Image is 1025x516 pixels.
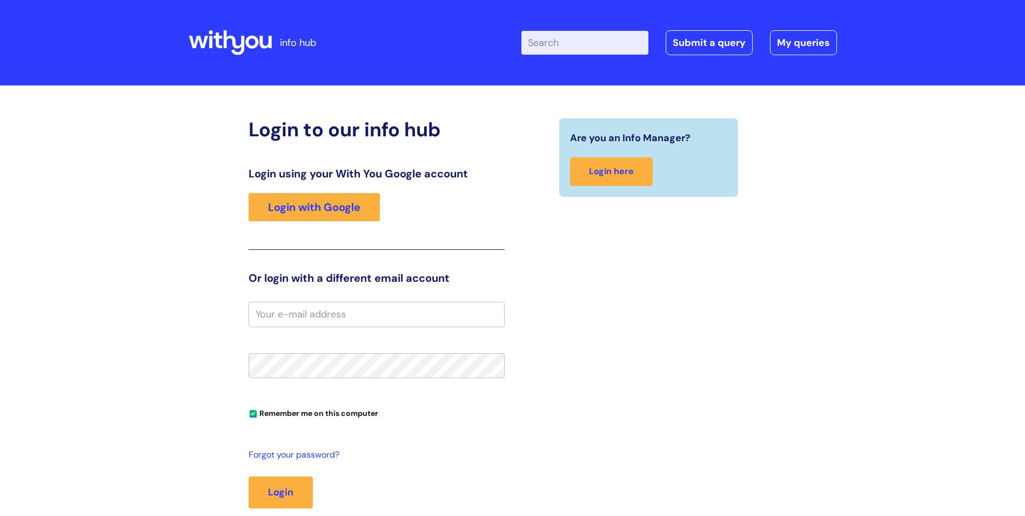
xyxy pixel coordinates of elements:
[249,302,505,327] input: Your e-mail address
[249,167,505,180] h3: Login using your With You Google account
[570,129,691,147] span: Are you an Info Manager?
[249,272,505,285] h3: Or login with a different email account
[249,404,505,421] div: You can uncheck this option if you're logging in from a shared device
[249,118,505,141] h2: Login to our info hub
[249,477,313,508] button: Login
[249,406,378,418] label: Remember me on this computer
[770,30,837,55] a: My queries
[250,411,257,418] input: Remember me on this computer
[666,30,753,55] a: Submit a query
[249,447,499,463] a: Forgot your password?
[521,31,648,55] input: Search
[570,157,653,186] a: Login here
[249,193,380,221] a: Login with Google
[280,34,316,51] p: info hub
